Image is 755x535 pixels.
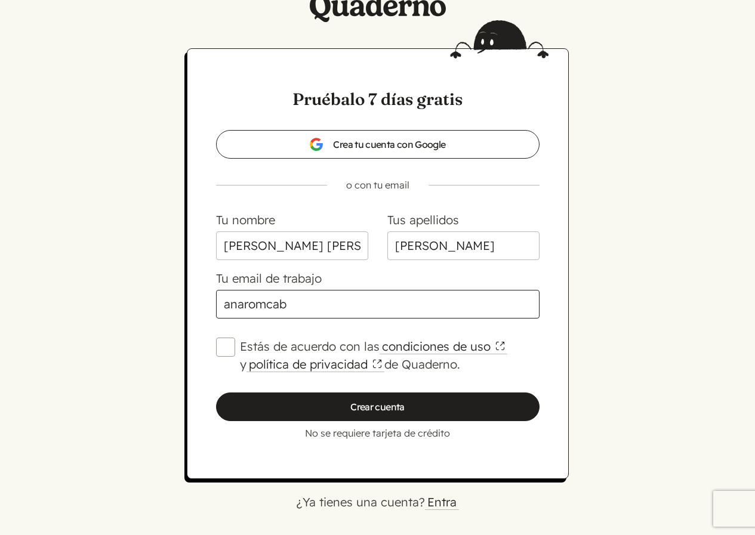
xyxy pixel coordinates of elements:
span: Crea tu cuenta con Google [309,137,445,151]
label: Tu email de trabajo [216,271,322,286]
a: Crea tu cuenta con Google [216,130,540,159]
h1: Pruébalo 7 días gratis [216,87,540,111]
label: Tu nombre [216,212,275,227]
a: política de privacidad [246,357,384,372]
label: Estás de acuerdo con las y de Quaderno. [240,338,540,373]
p: o con tu email [197,178,559,192]
p: No se requiere tarjeta de crédito [216,426,540,440]
input: Crear cuenta [216,392,540,421]
a: Entra [425,494,459,510]
a: condiciones de uso [380,339,507,354]
label: Tus apellidos [387,212,459,227]
p: ¿Ya tienes una cuenta? [24,493,731,511]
